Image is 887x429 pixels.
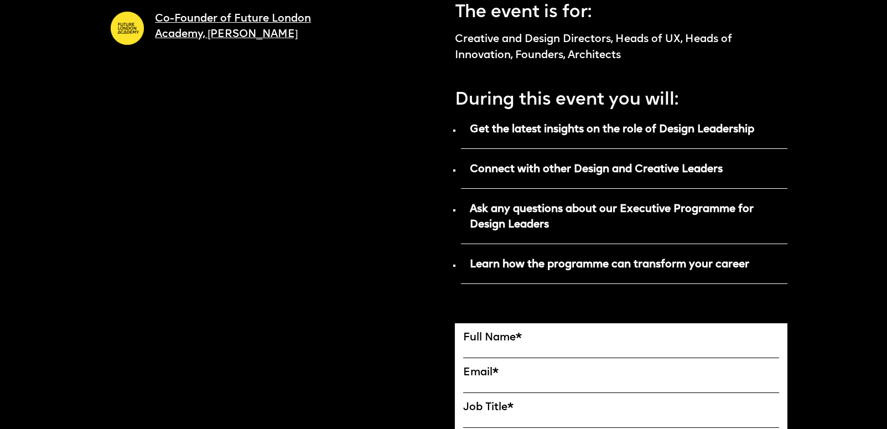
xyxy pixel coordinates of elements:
label: Email [463,366,780,379]
label: Job Title [463,401,780,414]
strong: Connect with other Design and Creative Leaders [470,164,723,175]
img: A yellow circle with Future London Academy logo [111,12,144,45]
p: During this event you will: [455,81,788,113]
strong: Get the latest insights on the role of Design Leadership [470,125,754,135]
strong: Learn how the programme can transform your career [470,260,749,270]
a: Co-Founder of Future London Academy, [PERSON_NAME] [155,14,311,40]
strong: Ask any questions about our Executive Programme for Design Leaders [470,204,754,231]
label: Full Name [463,332,780,344]
p: Creative and Design Directors, Heads of UX, Heads of Innovation, Founders, Architects [455,32,788,64]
